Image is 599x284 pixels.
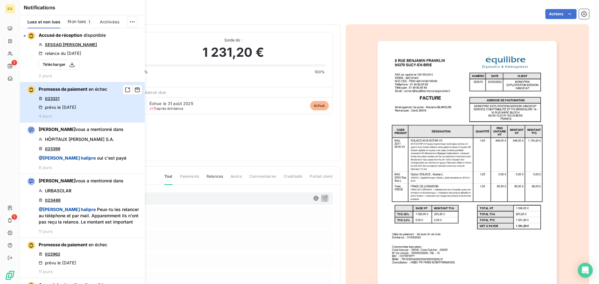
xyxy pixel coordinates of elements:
[39,105,76,110] div: prévu le [DATE]
[39,269,53,274] span: 11 jours
[20,123,145,174] button: [PERSON_NAME]vous a mentionné dansHÔPITAUX [PERSON_NAME] S.A.023399 @[PERSON_NAME] halipre oui c'...
[164,174,173,185] span: Tout
[39,155,96,161] span: @ [PERSON_NAME] halipre
[39,242,87,247] span: Promesse de paiement
[207,174,223,184] span: Relances
[39,165,52,170] span: 6 jours
[180,174,199,184] span: Paiements
[39,260,76,265] div: prévu le [DATE]
[202,43,264,62] span: 1 231,20 €
[27,19,60,24] span: Lues et non lues
[578,263,593,278] div: Open Intercom Messenger
[20,28,145,82] button: Accusé de réception disponibleSESSAD [PERSON_NAME]relance du [DATE]Télécharger2 jours
[138,90,166,95] span: Échéance due
[39,178,75,183] span: [PERSON_NAME]
[39,126,124,132] span: vous a mentionné dans
[39,229,53,234] span: 11 jours
[249,174,276,184] span: Commentaires
[45,252,60,257] a: 022962
[20,238,145,278] button: Promesse de paiement en échec022962prévu le [DATE]11 jours
[39,51,81,56] div: relance du [DATE]
[5,270,15,280] img: Logo LeanPay
[39,207,96,212] span: @ [PERSON_NAME] halipre
[12,60,17,65] span: 1
[142,37,325,43] span: Solde dû :
[149,107,183,110] span: après échéance
[20,174,145,238] button: [PERSON_NAME]vous a mentionné dansURBASOLAR023488 @[PERSON_NAME] halipre Peux-tu les relancer au ...
[87,19,92,25] span: 1
[12,214,17,220] span: 1
[39,206,141,225] span: Peux-tu les relancer au téléphone et par mail. Apparemment ils n'ont pas reçu la relance. Le mont...
[39,86,87,92] span: Promesse de paiement
[39,60,79,70] button: Télécharger
[284,174,303,184] span: Creditsafe
[231,174,242,184] span: Avoirs
[89,86,107,92] span: en échec
[39,113,52,118] span: 4 jours
[39,73,52,78] span: 2 jours
[5,4,15,14] div: EQ
[310,174,333,184] span: Portail client
[149,101,193,106] span: Échue le 31 août 2025
[45,136,114,142] span: HÔPITAUX [PERSON_NAME] S.A.
[39,178,124,184] span: vous a mentionné dans
[89,242,107,247] span: en échec
[39,32,82,38] span: Accusé de réception
[545,9,577,19] button: Actions
[100,19,119,24] span: Archivées
[39,155,126,161] span: oui c'est payé
[84,32,106,38] span: disponible
[39,127,75,132] span: [PERSON_NAME]
[24,4,141,11] h6: Notifications
[45,188,71,194] span: URBASOLAR
[45,198,61,203] a: 023488
[310,101,329,110] span: échue
[20,82,145,123] button: Promesse de paiement en échec023321prévu le [DATE]4 jours
[45,96,60,101] a: 023321
[314,69,325,75] span: 100%
[68,18,86,25] span: Non lues
[149,106,157,111] span: J+15
[45,42,97,47] a: SESSAD [PERSON_NAME]
[45,146,60,151] a: 023399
